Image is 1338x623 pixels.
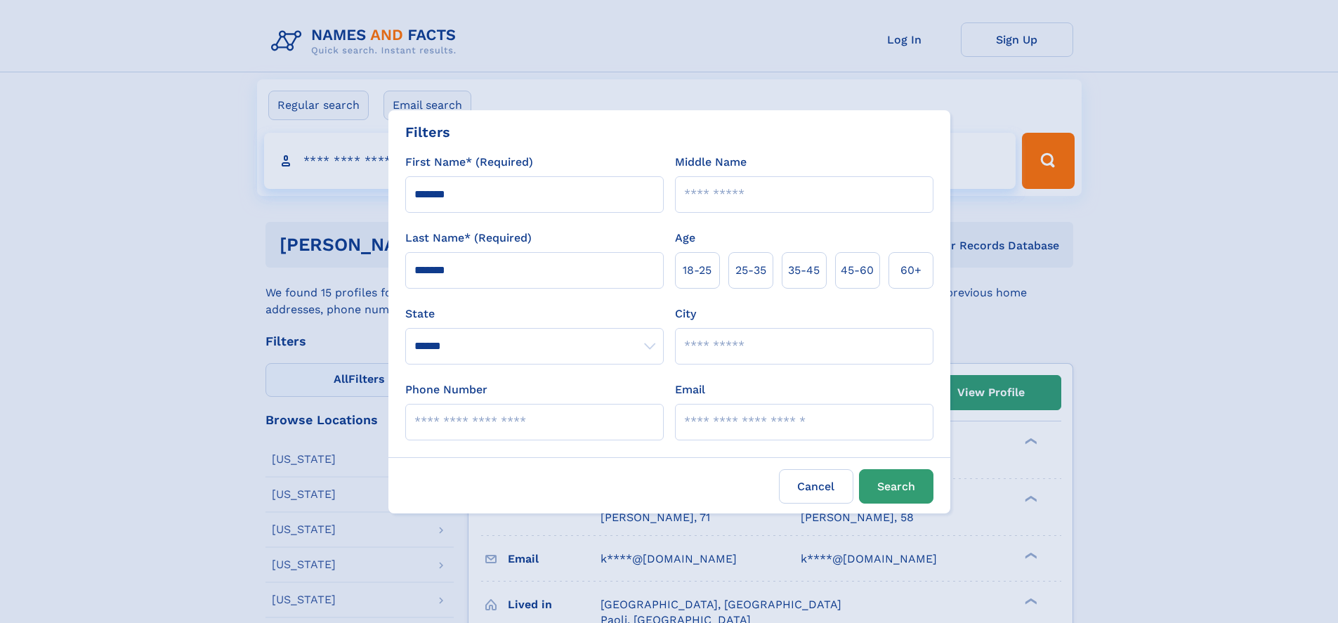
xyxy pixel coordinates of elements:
label: Email [675,381,705,398]
label: City [675,306,696,322]
span: 25‑35 [735,262,766,279]
label: First Name* (Required) [405,154,533,171]
label: Phone Number [405,381,487,398]
span: 35‑45 [788,262,820,279]
span: 45‑60 [841,262,874,279]
label: State [405,306,664,322]
label: Middle Name [675,154,747,171]
div: Filters [405,122,450,143]
label: Cancel [779,469,853,504]
label: Age [675,230,695,247]
label: Last Name* (Required) [405,230,532,247]
span: 18‑25 [683,262,711,279]
button: Search [859,469,933,504]
span: 60+ [900,262,921,279]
